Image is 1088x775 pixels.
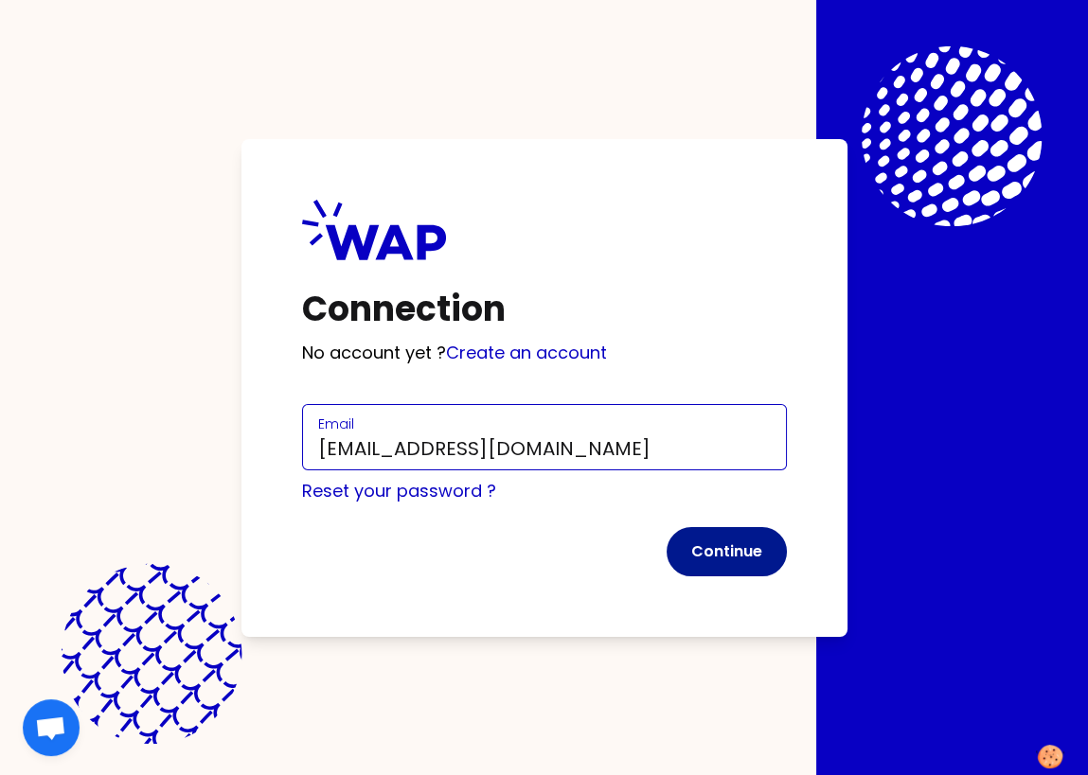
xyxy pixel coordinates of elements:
a: Ouvrir le chat [23,699,80,756]
h1: Connection [302,291,787,328]
button: Continue [667,527,787,576]
p: No account yet ? [302,340,787,366]
a: Reset your password ? [302,479,496,502]
label: Email [318,414,354,433]
a: Create an account [446,341,607,364]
